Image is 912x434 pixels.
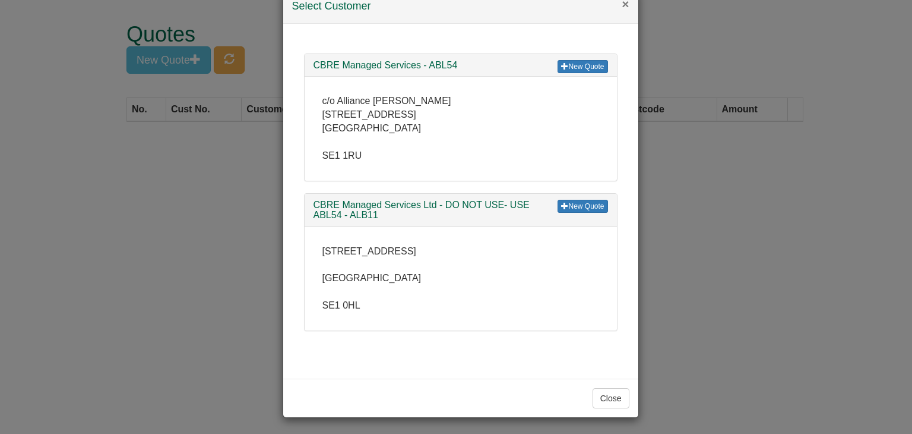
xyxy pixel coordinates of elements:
[558,60,607,73] a: New Quote
[313,200,608,221] h3: CBRE Managed Services Ltd - DO NOT USE- USE ABL54 - ALB11
[322,109,416,119] span: [STREET_ADDRESS]
[593,388,629,408] button: Close
[313,60,608,71] h3: CBRE Managed Services - ABL54
[322,246,416,256] span: [STREET_ADDRESS]
[322,123,422,133] span: [GEOGRAPHIC_DATA]
[322,273,422,283] span: [GEOGRAPHIC_DATA]
[322,96,451,106] span: c/o Alliance [PERSON_NAME]
[322,150,362,161] span: SE1 1RU
[322,300,360,310] span: SE1 0HL
[558,200,607,213] a: New Quote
